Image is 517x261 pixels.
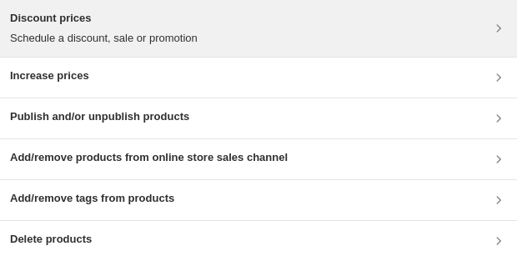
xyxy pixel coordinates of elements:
[10,68,89,84] h3: Increase prices
[10,190,174,207] h3: Add/remove tags from products
[10,30,198,47] p: Schedule a discount, sale or promotion
[10,231,92,248] h3: Delete products
[10,108,189,125] h3: Publish and/or unpublish products
[10,10,198,27] h3: Discount prices
[10,149,288,166] h3: Add/remove products from online store sales channel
